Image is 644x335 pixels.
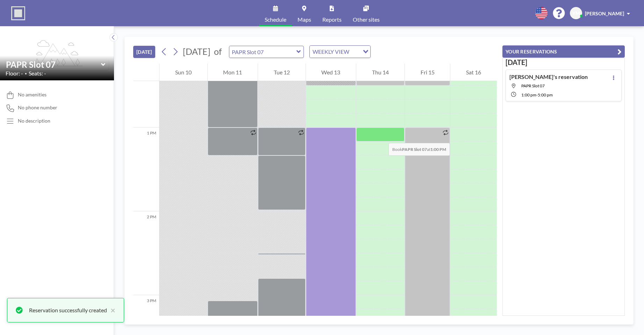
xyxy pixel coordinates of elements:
img: organization-logo [11,6,25,20]
b: PAPR Slot 07 [402,147,427,152]
div: 2 PM [133,211,159,295]
div: Sat 16 [450,64,497,81]
div: Thu 14 [356,64,405,81]
span: No amenities [18,92,46,98]
div: Reservation successfully created [29,306,107,314]
input: PAPR Slot 07 [6,59,101,70]
input: Search for option [351,47,359,56]
span: YM [572,10,580,16]
span: No phone number [18,104,57,111]
span: 5:00 PM [538,92,553,97]
div: Tue 12 [258,64,306,81]
span: Maps [298,17,311,22]
span: Reports [322,17,342,22]
h4: [PERSON_NAME]'s reservation [509,73,588,80]
div: Mon 11 [208,64,258,81]
div: No description [18,118,50,124]
span: of [214,46,222,57]
input: PAPR Slot 07 [229,46,296,58]
span: Book at [388,143,450,156]
div: 12 PM [133,44,159,128]
span: [PERSON_NAME] [585,10,624,16]
span: WEEKLY VIEW [311,47,351,56]
button: close [107,306,115,314]
span: Other sites [353,17,380,22]
span: - [536,92,538,97]
div: Sun 10 [159,64,207,81]
span: [DATE] [183,46,210,57]
div: 1 PM [133,128,159,211]
span: PAPR Slot 07 [521,83,545,88]
span: 1:00 PM [521,92,536,97]
span: Schedule [265,17,286,22]
div: Search for option [310,46,370,58]
button: [DATE] [133,46,155,58]
b: 1:00 PM [430,147,446,152]
h3: [DATE] [506,58,622,67]
span: • [25,71,27,76]
button: YOUR RESERVATIONS [502,45,625,58]
span: Seats: - [29,70,46,77]
div: Fri 15 [405,64,450,81]
span: Floor: - [6,70,23,77]
div: Wed 13 [306,64,356,81]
